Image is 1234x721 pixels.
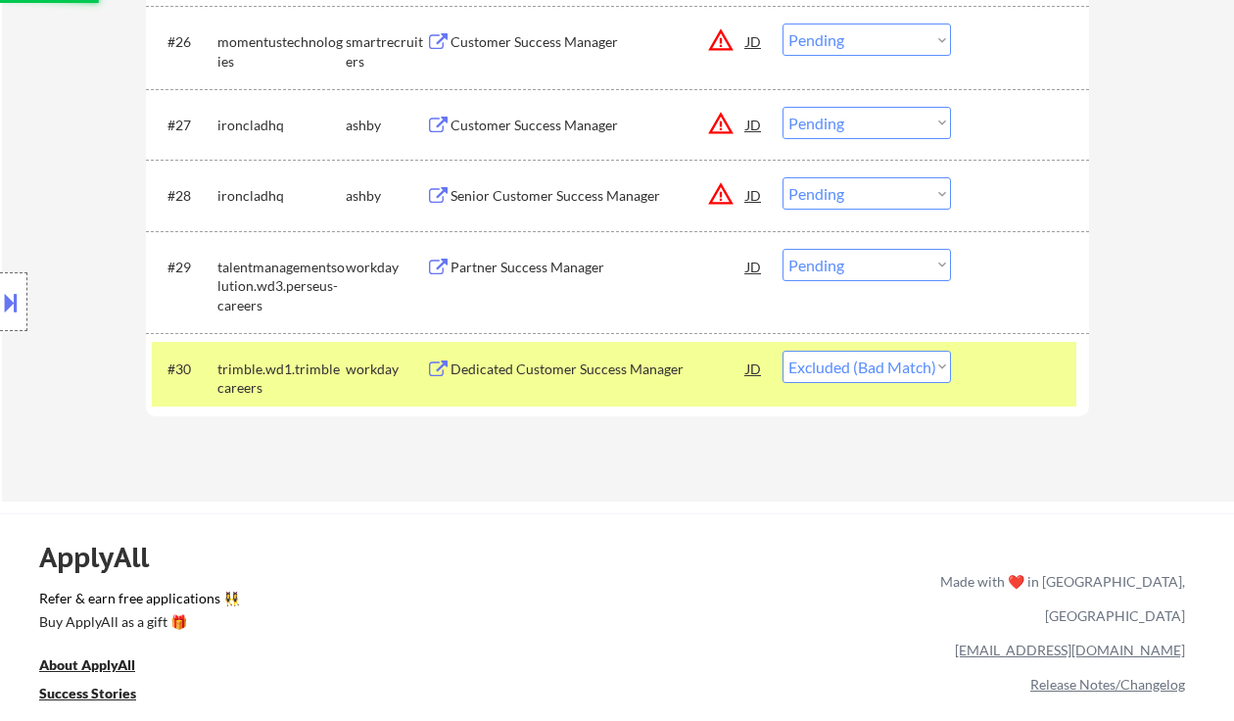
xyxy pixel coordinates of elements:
button: warning_amber [707,110,735,137]
a: Buy ApplyAll as a gift 🎁 [39,612,235,637]
a: Refer & earn free applications 👯‍♀️ [39,592,531,612]
div: Customer Success Manager [451,116,746,135]
u: About ApplyAll [39,656,135,673]
div: Buy ApplyAll as a gift 🎁 [39,615,235,629]
div: ashby [346,186,426,206]
div: JD [744,351,764,386]
div: smartrecruiters [346,32,426,71]
div: JD [744,107,764,142]
a: About ApplyAll [39,655,163,680]
a: Success Stories [39,684,163,708]
div: Senior Customer Success Manager [451,186,746,206]
div: JD [744,177,764,213]
div: #26 [167,32,202,52]
div: ironcladhq [217,116,346,135]
div: ashby [346,116,426,135]
u: Success Stories [39,685,136,701]
div: ApplyAll [39,541,171,574]
div: Dedicated Customer Success Manager [451,360,746,379]
div: Made with ❤️ in [GEOGRAPHIC_DATA], [GEOGRAPHIC_DATA] [932,564,1185,633]
div: #27 [167,116,202,135]
a: Release Notes/Changelog [1030,676,1185,693]
div: workday [346,258,426,277]
button: warning_amber [707,26,735,54]
div: Customer Success Manager [451,32,746,52]
button: warning_amber [707,180,735,208]
div: momentustechnologies [217,32,346,71]
div: JD [744,249,764,284]
div: workday [346,360,426,379]
div: Partner Success Manager [451,258,746,277]
a: [EMAIL_ADDRESS][DOMAIN_NAME] [955,642,1185,658]
div: JD [744,24,764,59]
